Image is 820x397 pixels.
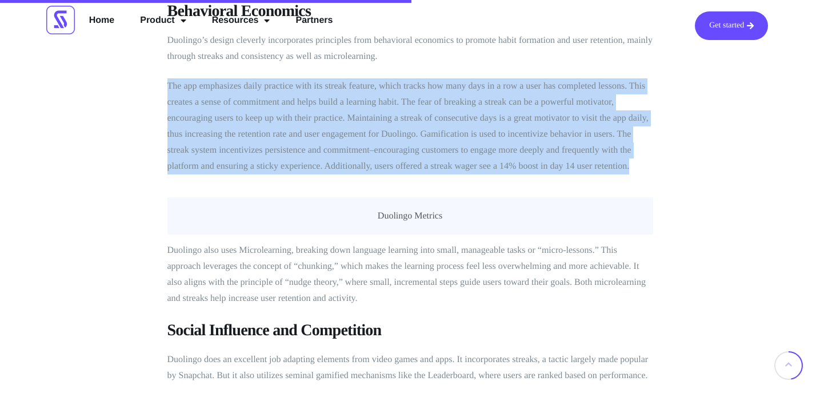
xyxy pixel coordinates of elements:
h3: Social Influence and Competition [167,320,653,341]
a: Resources [203,11,279,30]
nav: Menu [81,11,342,30]
p: The app emphasizes daily practice with its streak feature, which tracks how many days in a row a ... [167,78,653,174]
a: Partners [287,11,341,30]
a: Get started [695,11,768,40]
span: Get started [709,22,744,30]
a: Product [131,11,194,30]
img: Scrimmage Square Icon Logo [46,6,75,34]
p: Duolingo also uses Microlearning, breaking down language learning into small, manageable tasks or... [167,243,653,307]
p: Duolingo does an excellent job adapting elements from video games and apps. It incorporates strea... [167,352,653,384]
a: Home [81,11,123,30]
figcaption: Duolingo Metrics [167,197,653,235]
